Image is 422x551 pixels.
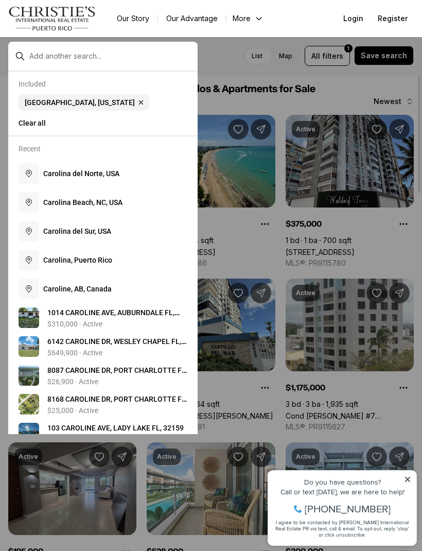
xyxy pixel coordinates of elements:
p: $649,900 · Active [47,349,102,357]
p: $25,000 · Active [47,406,98,415]
a: View details: 8168 CAROLINE DR [14,390,191,419]
span: C a r o l i n e , A B , C a n a d a [43,285,112,293]
span: Login [343,14,363,23]
p: Recent [19,145,41,153]
a: View details: 6142 CAROLINE DR [14,332,191,361]
span: [GEOGRAPHIC_DATA], [US_STATE] [25,98,135,107]
span: Register [378,14,408,23]
span: C a r o l i n a d e l S u r , U S A [43,227,111,235]
span: C a r o l i n a , P u e r t o R i c o [43,256,112,264]
p: $26,900 · Active [47,377,98,386]
a: View details: 103 CAROLINE AVE [14,419,191,447]
a: View details: 8087 CAROLINE DR [14,361,191,390]
span: 1 0 3 C A R O L I N E A V E , L A D Y L A K E F L , 3 2 1 5 9 [47,424,184,432]
span: 8 0 8 7 C A R O L I N E D R , P O R T C H A R L O T T E F L , 3 3 9 8 1 [47,366,187,385]
a: View details: 1014 CAROLINE AVE [14,303,191,332]
button: Carolina del Sur, USA [14,217,191,246]
button: Carolina Beach, NC, USA [14,188,191,217]
span: I agree to be contacted by [PERSON_NAME] International Real Estate PR via text, call & email. To ... [13,63,147,83]
p: Included [19,80,46,88]
a: Our Story [109,11,157,26]
span: 1 0 1 4 C A R O L I N E A V E , A U B U R N D A L E F L , 3 3 8 2 3 [47,308,180,327]
span: C a r o l i n a d e l N o r t e , U S A [43,169,119,178]
button: Login [337,8,370,29]
p: $310,000 · Active [47,320,102,328]
button: Clear all [19,115,187,131]
span: C a r o l i n a B e a c h , N C , U S A [43,198,122,206]
button: Carolina del Norte, USA [14,159,191,188]
button: More [226,11,270,26]
span: 8 1 6 8 C A R O L I N E D R , P O R T C H A R L O T T E F L , 3 3 9 8 1 [47,395,187,414]
span: 6 1 4 2 C A R O L I N E D R , W E S L E Y C H A P E L F L , 3 3 5 4 4 [47,337,186,356]
button: Caroline, AB, Canada [14,274,191,303]
div: Call or text [DATE], we are here to help! [11,33,149,40]
a: Our Advantage [158,11,226,26]
button: Register [372,8,414,29]
span: [PHONE_NUMBER] [42,48,128,59]
button: Carolina, Puerto Rico [14,246,191,274]
div: Do you have questions? [11,23,149,30]
img: logo [8,6,96,31]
